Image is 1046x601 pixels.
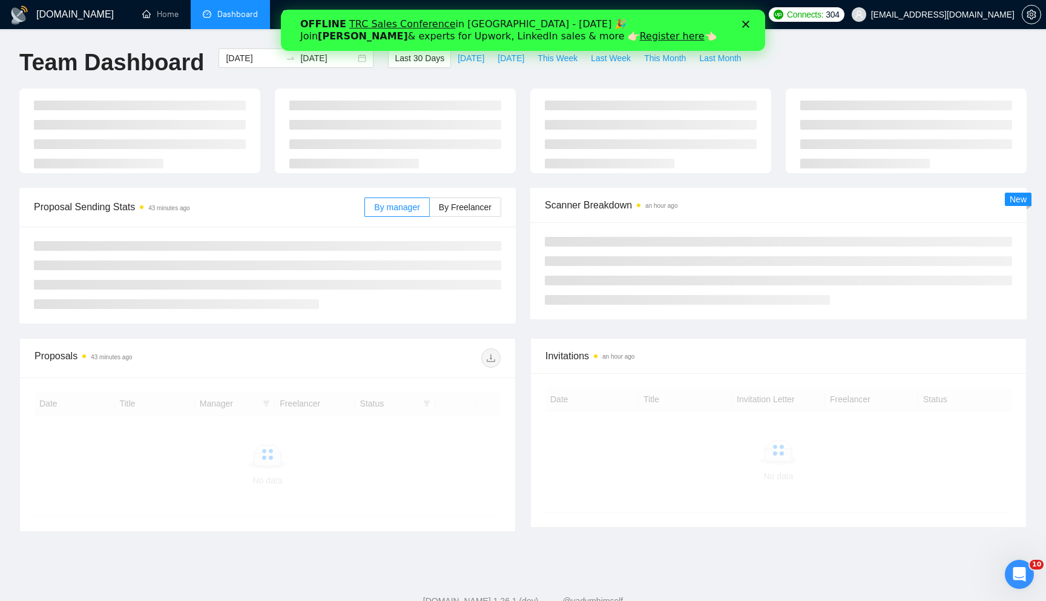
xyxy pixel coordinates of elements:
[439,202,492,212] span: By Freelancer
[282,9,327,19] a: searchScanner
[286,53,295,63] span: to
[1010,194,1027,204] span: New
[300,51,355,65] input: End date
[491,48,531,68] button: [DATE]
[774,10,783,19] img: upwork-logo.png
[217,9,258,19] span: Dashboard
[826,8,839,21] span: 304
[1030,560,1044,569] span: 10
[1022,5,1041,24] button: setting
[388,48,451,68] button: Last 30 Days
[498,51,524,65] span: [DATE]
[584,48,637,68] button: Last Week
[545,198,1012,213] span: Scanner Breakdown
[359,21,424,32] a: Register here
[602,353,634,360] time: an hour ago
[395,51,444,65] span: Last 30 Days
[1022,10,1041,19] span: setting
[10,5,29,25] img: logo
[644,51,686,65] span: This Month
[281,10,765,51] iframe: Intercom live chat banner
[203,10,211,18] span: dashboard
[91,354,132,360] time: 43 minutes ago
[855,10,863,19] span: user
[531,48,584,68] button: This Week
[1005,560,1034,589] iframe: Intercom live chat
[538,51,577,65] span: This Week
[545,348,1011,364] span: Invitations
[1022,10,1041,19] a: setting
[692,48,748,68] button: Last Month
[461,11,473,18] div: Close
[226,51,281,65] input: Start date
[34,199,364,214] span: Proposal Sending Stats
[591,51,631,65] span: Last Week
[637,48,692,68] button: This Month
[19,48,204,77] h1: Team Dashboard
[699,51,741,65] span: Last Month
[35,348,268,368] div: Proposals
[458,51,484,65] span: [DATE]
[142,9,179,19] a: homeHome
[787,8,823,21] span: Connects:
[148,205,189,211] time: 43 minutes ago
[451,48,491,68] button: [DATE]
[286,53,295,63] span: swap-right
[645,202,677,209] time: an hour ago
[374,202,419,212] span: By manager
